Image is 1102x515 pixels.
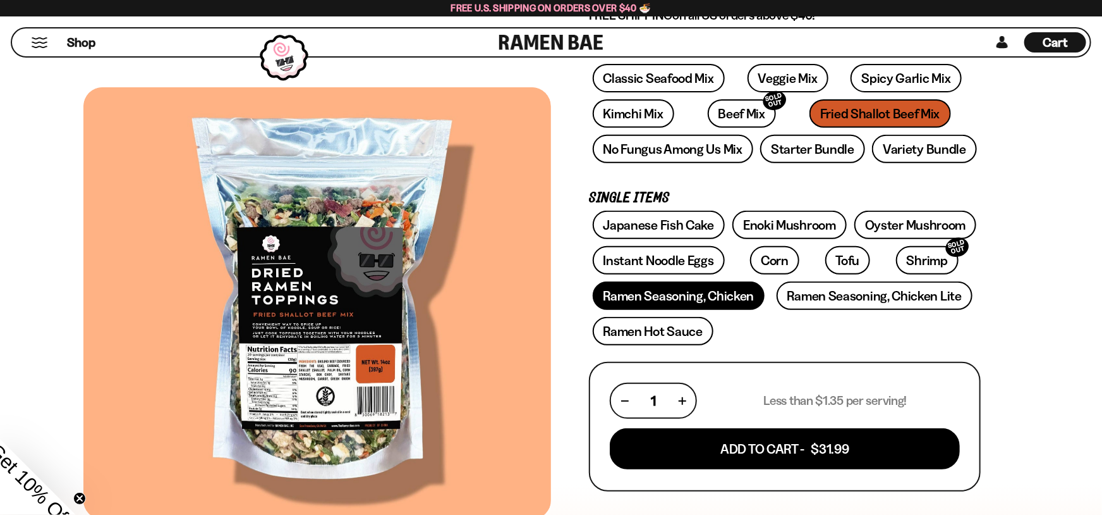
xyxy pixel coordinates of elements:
[1024,28,1086,56] a: Cart
[593,64,725,92] a: Classic Seafood Mix
[593,246,725,275] a: Instant Noodle Eggs
[896,246,959,275] a: ShrimpSOLD OUT
[593,135,753,163] a: No Fungus Among Us Mix
[750,246,799,275] a: Corn
[593,317,714,345] a: Ramen Hot Sauce
[872,135,977,163] a: Variety Bundle
[67,32,95,53] a: Shop
[854,211,977,239] a: Oyster Mushroom
[764,393,907,409] p: Less than $1.35 per serving!
[732,211,847,239] a: Enoki Mushroom
[67,34,95,51] span: Shop
[748,64,828,92] a: Veggie Mix
[593,211,725,239] a: Japanese Fish Cake
[851,64,961,92] a: Spicy Garlic Mix
[651,393,656,409] span: 1
[708,99,777,128] a: Beef MixSOLD OUT
[31,37,48,48] button: Mobile Menu Trigger
[593,99,674,128] a: Kimchi Mix
[777,282,972,310] a: Ramen Seasoning, Chicken Lite
[610,428,960,469] button: Add To Cart - $31.99
[943,235,971,260] div: SOLD OUT
[593,282,765,310] a: Ramen Seasoning, Chicken
[825,246,871,275] a: Tofu
[1043,35,1068,50] span: Cart
[760,135,865,163] a: Starter Bundle
[73,492,86,505] button: Close teaser
[589,192,981,204] p: Single Items
[451,2,651,14] span: Free U.S. Shipping on Orders over $40 🍜
[761,89,789,113] div: SOLD OUT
